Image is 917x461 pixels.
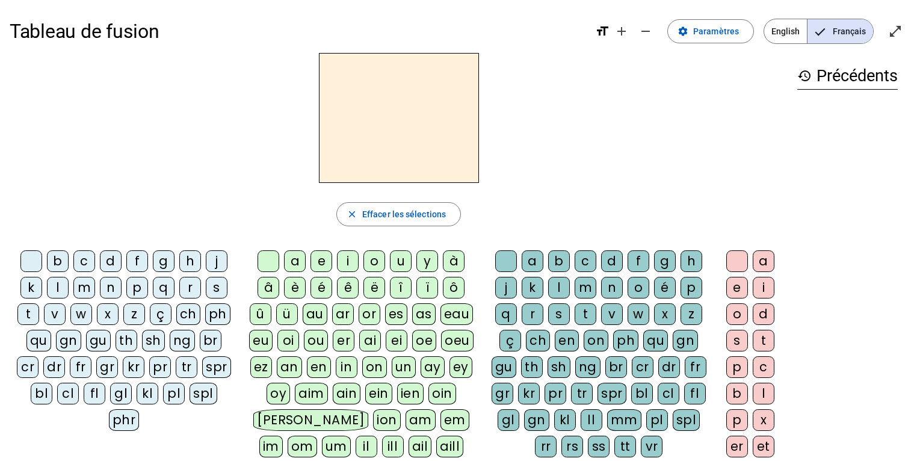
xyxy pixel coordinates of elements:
mat-icon: settings [678,26,688,37]
div: ch [526,330,550,351]
div: ph [205,303,230,325]
div: u [390,250,412,272]
div: â [258,277,279,299]
div: en [555,330,579,351]
div: g [153,250,174,272]
div: ll [581,409,602,431]
div: es [385,303,407,325]
div: ï [416,277,438,299]
span: Effacer les sélections [362,207,446,221]
div: in [336,356,357,378]
div: cr [17,356,39,378]
div: cl [658,383,679,404]
div: x [97,303,119,325]
div: pr [545,383,566,404]
button: Effacer les sélections [336,202,461,226]
button: Paramètres [667,19,754,43]
div: m [73,277,95,299]
div: g [654,250,676,272]
div: é [654,277,676,299]
div: w [70,303,92,325]
div: v [601,303,623,325]
div: e [310,250,332,272]
div: bl [631,383,653,404]
button: Entrer en plein écran [883,19,907,43]
div: ez [250,356,272,378]
div: gr [96,356,118,378]
div: l [47,277,69,299]
div: k [522,277,543,299]
div: ail [409,436,432,457]
div: gu [492,356,516,378]
mat-icon: remove [638,24,653,39]
div: c [753,356,774,378]
div: dr [43,356,65,378]
span: Français [807,19,873,43]
div: à [443,250,465,272]
div: b [548,250,570,272]
div: eu [249,330,273,351]
div: sh [142,330,165,351]
span: Paramètres [693,24,739,39]
div: q [495,303,517,325]
div: f [628,250,649,272]
div: tr [176,356,197,378]
div: gl [110,383,132,404]
div: fr [70,356,91,378]
div: c [73,250,95,272]
div: gn [524,409,549,431]
div: p [726,356,748,378]
div: qu [643,330,668,351]
div: vr [641,436,662,457]
div: ain [333,383,361,404]
div: ion [373,409,401,431]
div: ar [332,303,354,325]
div: ien [397,383,424,404]
div: v [44,303,66,325]
div: z [681,303,702,325]
div: gr [492,383,513,404]
div: kl [137,383,158,404]
div: t [17,303,39,325]
div: i [753,277,774,299]
div: ng [575,356,601,378]
div: k [20,277,42,299]
div: on [362,356,387,378]
div: er [726,436,748,457]
div: or [359,303,380,325]
mat-button-toggle-group: Language selection [764,19,874,44]
span: English [764,19,807,43]
div: spr [597,383,626,404]
div: ay [421,356,445,378]
div: am [406,409,436,431]
div: kr [123,356,144,378]
div: j [495,277,517,299]
mat-icon: format_size [595,24,610,39]
div: im [259,436,283,457]
div: spl [673,409,700,431]
div: kr [518,383,540,404]
div: p [726,409,748,431]
div: rs [561,436,583,457]
div: ch [176,303,200,325]
div: br [200,330,221,351]
div: sh [548,356,570,378]
div: t [575,303,596,325]
div: x [753,409,774,431]
div: spr [202,356,231,378]
div: oe [412,330,436,351]
div: il [356,436,377,457]
div: ng [170,330,195,351]
div: d [753,303,774,325]
div: fl [84,383,105,404]
div: d [601,250,623,272]
div: cr [632,356,653,378]
div: û [250,303,271,325]
div: oeu [441,330,474,351]
div: é [310,277,332,299]
div: s [548,303,570,325]
div: f [126,250,148,272]
div: un [392,356,416,378]
div: ou [304,330,328,351]
div: um [322,436,351,457]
